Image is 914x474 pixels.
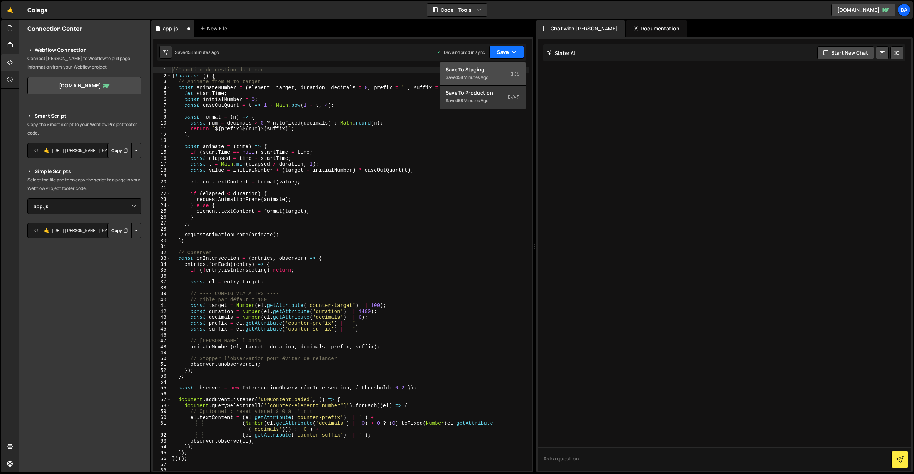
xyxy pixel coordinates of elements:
h2: Webflow Connection [27,46,141,54]
div: 58 [153,403,171,409]
div: 36 [153,273,171,279]
textarea: <!--🤙 [URL][PERSON_NAME][DOMAIN_NAME]> <script>document.addEventListener("DOMContentLoaded", func... [27,143,141,158]
div: 60 [153,415,171,421]
div: 29 [153,232,171,238]
div: 1 [153,67,171,73]
div: 15 [153,150,171,156]
div: 57 [153,397,171,403]
button: Start new chat [817,46,874,59]
div: 61 [153,420,171,432]
span: S [505,94,520,101]
div: 50 [153,356,171,362]
button: Save to ProductionS Saved58 minutes ago [440,86,526,109]
h2: Connection Center [27,25,82,32]
div: 34 [153,262,171,268]
div: 39 [153,291,171,297]
div: 27 [153,220,171,226]
div: 6 [153,97,171,103]
div: 17 [153,161,171,167]
textarea: <!--🤙 [URL][PERSON_NAME][DOMAIN_NAME]> <script>document.addEventListener("DOMContentLoaded", func... [27,223,141,238]
div: 42 [153,309,171,315]
div: Saved [175,49,219,55]
a: 🤙 [1,1,19,19]
div: 46 [153,332,171,338]
div: 66 [153,456,171,462]
div: 38 [153,285,171,291]
div: 65 [153,450,171,456]
div: 23 [153,197,171,203]
div: 52 [153,368,171,374]
div: 21 [153,185,171,191]
div: 14 [153,144,171,150]
iframe: YouTube video player [27,250,142,314]
div: 45 [153,326,171,332]
div: 58 minutes ago [458,74,488,80]
div: 64 [153,444,171,450]
div: 20 [153,179,171,185]
a: Ba [898,4,910,16]
button: Copy [107,143,132,158]
div: 8 [153,109,171,115]
div: 56 [153,391,171,397]
span: S [511,70,520,77]
div: 7 [153,102,171,109]
div: 43 [153,314,171,321]
div: 68 [153,468,171,474]
div: 25 [153,208,171,215]
div: 24 [153,203,171,209]
div: Dev and prod in sync [437,49,485,55]
div: 2 [153,73,171,79]
div: Documentation [626,20,687,37]
div: Colega [27,6,47,14]
div: 48 [153,344,171,350]
div: 63 [153,438,171,444]
div: 44 [153,321,171,327]
div: Saved [446,73,520,82]
div: 67 [153,462,171,468]
button: Copy [107,223,132,238]
iframe: YouTube video player [27,319,142,383]
div: 40 [153,297,171,303]
div: 53 [153,373,171,379]
div: 10 [153,120,171,126]
div: 5 [153,91,171,97]
div: 55 [153,385,171,391]
div: 32 [153,250,171,256]
div: 4 [153,85,171,91]
h2: Simple Scripts [27,167,141,176]
div: Button group with nested dropdown [107,223,141,238]
div: 31 [153,244,171,250]
div: 26 [153,215,171,221]
p: Select the file and then copy the script to a page in your Webflow Project footer code. [27,176,141,193]
div: 41 [153,303,171,309]
div: 37 [153,279,171,285]
div: 16 [153,156,171,162]
div: 33 [153,256,171,262]
div: 35 [153,267,171,273]
p: Connect [PERSON_NAME] to Webflow to pull page information from your Webflow project [27,54,141,71]
div: 30 [153,238,171,244]
div: 11 [153,126,171,132]
div: app.js [163,25,178,32]
div: 28 [153,226,171,232]
button: Code + Tools [427,4,487,16]
div: 51 [153,362,171,368]
div: Save to Staging [446,66,520,73]
div: Save to Production [446,89,520,96]
div: 54 [153,379,171,385]
button: Save [489,46,524,59]
a: [DOMAIN_NAME] [831,4,895,16]
div: 49 [153,350,171,356]
div: Chat with [PERSON_NAME] [536,20,625,37]
div: 12 [153,132,171,138]
div: 62 [153,432,171,438]
div: 19 [153,173,171,179]
div: 47 [153,338,171,344]
div: Saved [446,96,520,105]
div: 59 [153,409,171,415]
div: 58 minutes ago [458,97,488,104]
button: Save to StagingS Saved58 minutes ago [440,62,526,86]
div: Button group with nested dropdown [107,143,141,158]
a: [DOMAIN_NAME] [27,77,141,94]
